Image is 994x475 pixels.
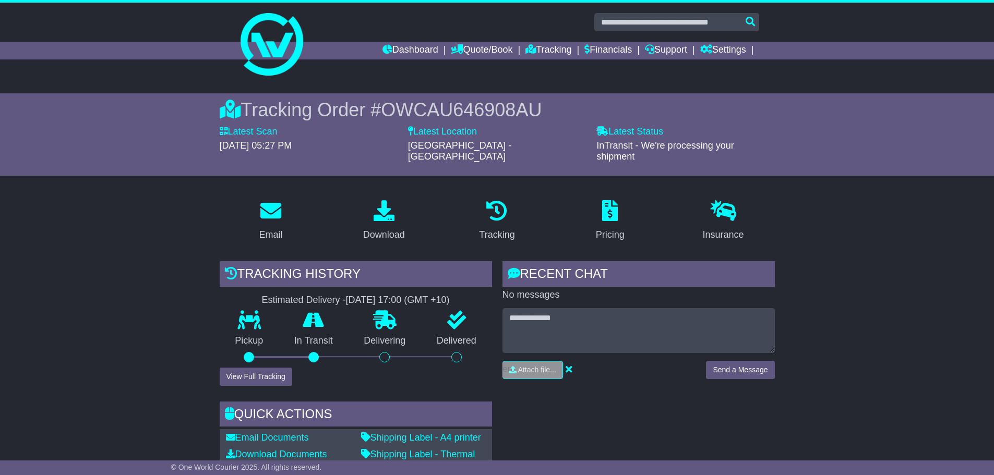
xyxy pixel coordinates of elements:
[171,463,322,471] span: © One World Courier 2025. All rights reserved.
[596,126,663,138] label: Latest Status
[479,228,514,242] div: Tracking
[596,140,734,162] span: InTransit - We're processing your shipment
[472,197,521,246] a: Tracking
[220,295,492,306] div: Estimated Delivery -
[356,197,412,246] a: Download
[502,261,775,289] div: RECENT CHAT
[596,228,625,242] div: Pricing
[361,432,481,443] a: Shipping Label - A4 printer
[421,335,492,347] p: Delivered
[645,42,687,59] a: Support
[279,335,349,347] p: In Transit
[220,401,492,430] div: Quick Actions
[451,42,512,59] a: Quote/Book
[703,228,744,242] div: Insurance
[706,361,774,379] button: Send a Message
[361,449,475,471] a: Shipping Label - Thermal printer
[220,261,492,289] div: Tracking history
[363,228,405,242] div: Download
[220,335,279,347] p: Pickup
[525,42,571,59] a: Tracking
[700,42,746,59] a: Settings
[408,126,477,138] label: Latest Location
[408,140,511,162] span: [GEOGRAPHIC_DATA] - [GEOGRAPHIC_DATA]
[220,140,292,151] span: [DATE] 05:27 PM
[584,42,632,59] a: Financials
[220,99,775,121] div: Tracking Order #
[382,42,438,59] a: Dashboard
[346,295,450,306] div: [DATE] 17:00 (GMT +10)
[259,228,282,242] div: Email
[381,99,542,120] span: OWCAU646908AU
[220,368,292,386] button: View Full Tracking
[589,197,631,246] a: Pricing
[226,432,309,443] a: Email Documents
[220,126,278,138] label: Latest Scan
[696,197,751,246] a: Insurance
[252,197,289,246] a: Email
[502,289,775,301] p: No messages
[226,449,327,459] a: Download Documents
[349,335,422,347] p: Delivering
